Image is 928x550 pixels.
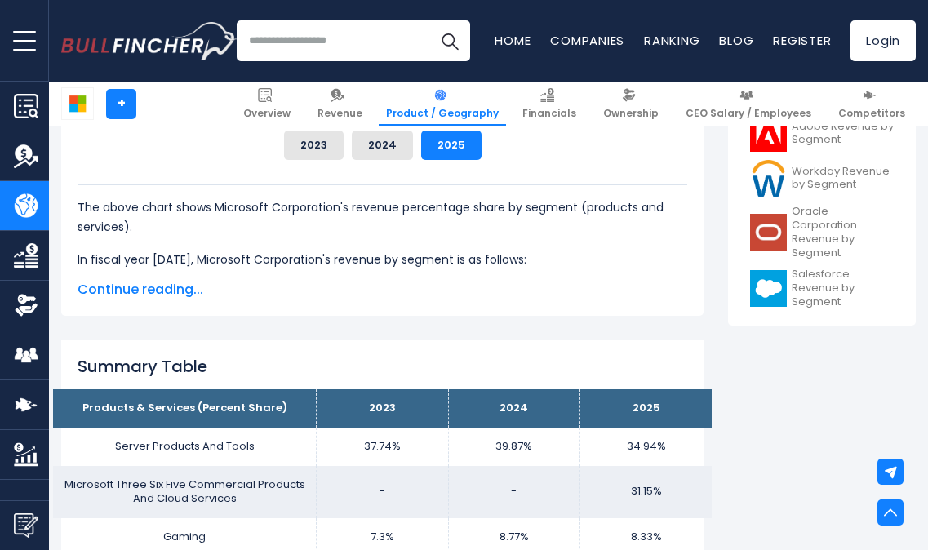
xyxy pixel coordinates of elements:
a: Overview [236,82,298,126]
img: CRM logo [750,270,787,307]
th: 2025 [580,389,712,428]
span: Revenue [317,107,362,120]
th: Products & Services (Percent Share) [53,389,317,428]
span: CEO Salary / Employees [686,107,811,120]
a: + [106,89,136,119]
td: 34.94% [580,428,712,466]
span: Continue reading... [78,280,687,299]
p: In fiscal year [DATE], Microsoft Corporation's revenue by segment is as follows: [78,250,687,269]
span: Workday Revenue by Segment [792,165,894,193]
td: Microsoft Three Six Five Commercial Products And Cloud Services [53,466,317,518]
a: Product / Geography [379,82,506,126]
button: 2024 [352,131,413,160]
span: Financials [522,107,576,120]
td: - [317,466,448,518]
p: The above chart shows Microsoft Corporation's revenue percentage share by segment (products and s... [78,197,687,237]
td: Server Products And Tools [53,428,317,466]
a: Register [773,32,831,49]
td: 37.74% [317,428,448,466]
h2: Summary Table [78,357,687,376]
a: Ownership [596,82,666,126]
span: Product / Geography [386,107,499,120]
td: 31.15% [580,466,712,518]
img: Bullfincher logo [61,22,238,60]
span: Competitors [838,107,905,120]
span: Ownership [603,107,659,120]
a: Blog [719,32,753,49]
a: Oracle Corporation Revenue by Segment [740,201,904,264]
td: 39.87% [448,428,579,466]
a: Go to homepage [61,22,237,60]
span: Oracle Corporation Revenue by Segment [792,205,894,260]
a: Workday Revenue by Segment [740,156,904,201]
td: - [448,466,579,518]
img: ORCL logo [750,214,787,251]
img: Ownership [14,293,38,317]
a: Companies [550,32,624,49]
button: Search [429,20,470,61]
a: Adobe Revenue by Segment [740,111,904,156]
img: ADBE logo [750,115,787,152]
a: Home [495,32,531,49]
img: MSFT logo [62,88,93,119]
a: Revenue [310,82,370,126]
button: 2025 [421,131,482,160]
a: Competitors [831,82,912,126]
a: Financials [515,82,584,126]
th: 2024 [448,389,579,428]
span: Salesforce Revenue by Segment [792,268,894,309]
img: WDAY logo [750,160,787,197]
a: CEO Salary / Employees [678,82,819,126]
th: 2023 [317,389,448,428]
span: Adobe Revenue by Segment [792,120,894,148]
a: Login [850,20,916,61]
button: 2023 [284,131,344,160]
span: Overview [243,107,291,120]
a: Ranking [644,32,699,49]
a: Salesforce Revenue by Segment [740,264,904,313]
